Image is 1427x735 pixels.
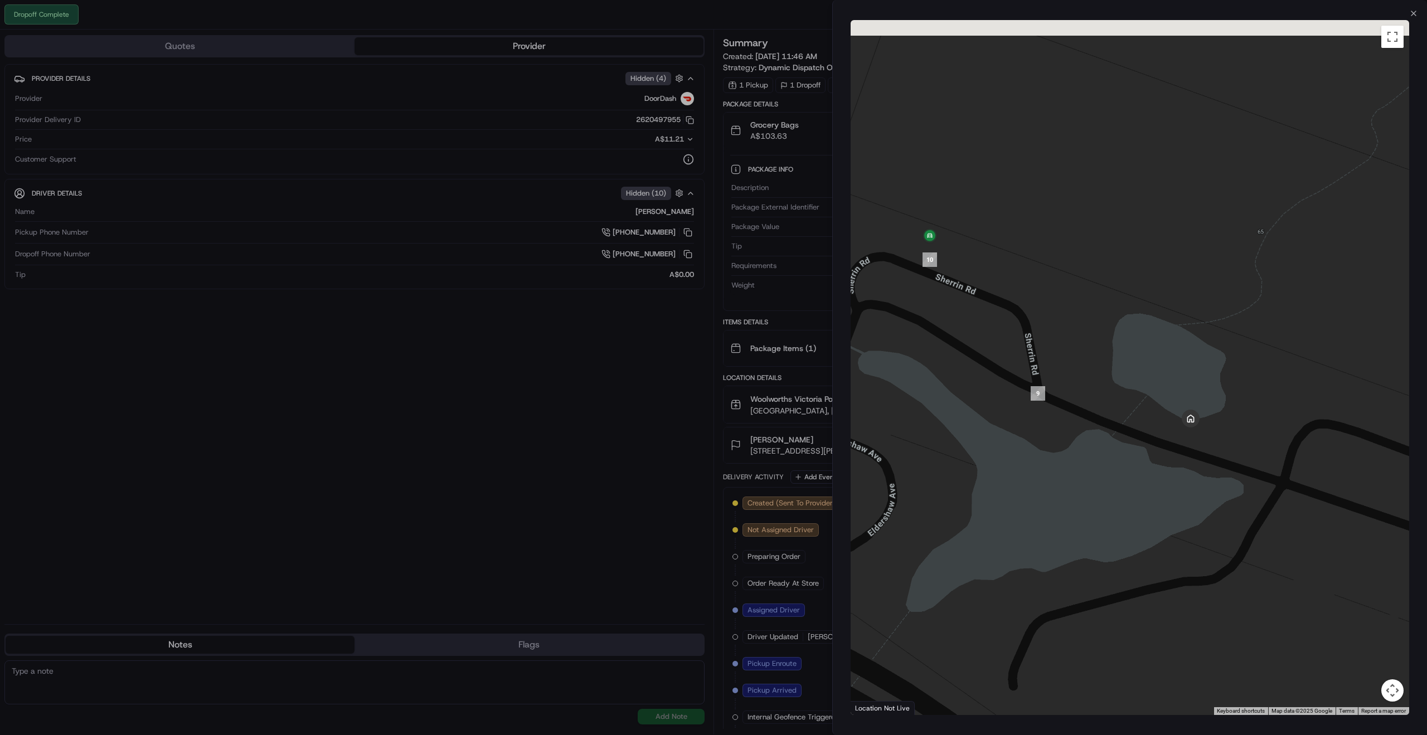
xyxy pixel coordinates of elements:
button: Keyboard shortcuts [1217,707,1265,715]
img: Google [853,700,890,715]
div: 10 [923,252,937,267]
a: Terms (opens in new tab) [1339,708,1355,714]
button: Toggle fullscreen view [1381,26,1404,48]
a: Report a map error [1361,708,1406,714]
button: Map camera controls [1381,679,1404,702]
div: Location Not Live [851,701,915,715]
span: Map data ©2025 Google [1271,708,1332,714]
a: Open this area in Google Maps (opens a new window) [853,700,890,715]
div: 9 [1031,386,1045,401]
